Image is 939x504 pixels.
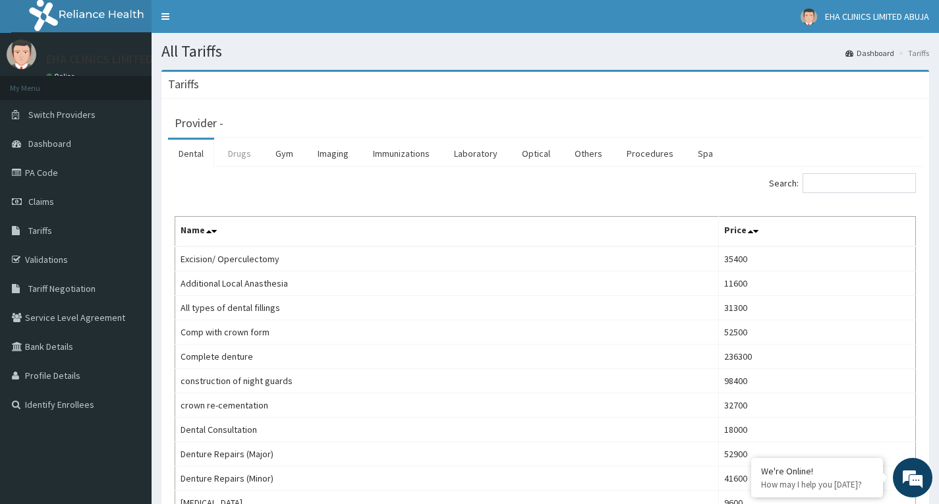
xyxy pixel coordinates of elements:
[175,217,719,247] th: Name
[564,140,613,167] a: Others
[28,196,54,208] span: Claims
[801,9,817,25] img: User Image
[719,442,916,466] td: 52900
[28,138,71,150] span: Dashboard
[265,140,304,167] a: Gym
[175,271,719,296] td: Additional Local Anasthesia
[845,47,894,59] a: Dashboard
[175,393,719,418] td: crown re-cementation
[719,246,916,271] td: 35400
[719,217,916,247] th: Price
[46,53,188,65] p: EHA CLINICS LIMITED ABUJA
[175,369,719,393] td: construction of night guards
[687,140,724,167] a: Spa
[175,442,719,466] td: Denture Repairs (Major)
[175,296,719,320] td: All types of dental fillings
[761,465,873,477] div: We're Online!
[175,246,719,271] td: Excision/ Operculectomy
[761,479,873,490] p: How may I help you today?
[28,109,96,121] span: Switch Providers
[719,369,916,393] td: 98400
[719,296,916,320] td: 31300
[825,11,929,22] span: EHA CLINICS LIMITED ABUJA
[46,72,78,81] a: Online
[175,345,719,369] td: Complete denture
[161,43,929,60] h1: All Tariffs
[616,140,684,167] a: Procedures
[719,271,916,296] td: 11600
[217,140,262,167] a: Drugs
[175,117,223,129] h3: Provider -
[168,140,214,167] a: Dental
[307,140,359,167] a: Imaging
[719,393,916,418] td: 32700
[175,418,719,442] td: Dental Consultation
[511,140,561,167] a: Optical
[719,345,916,369] td: 236300
[803,173,916,193] input: Search:
[769,173,916,193] label: Search:
[896,47,929,59] li: Tariffs
[443,140,508,167] a: Laboratory
[719,418,916,442] td: 18000
[175,320,719,345] td: Comp with crown form
[28,283,96,294] span: Tariff Negotiation
[168,78,199,90] h3: Tariffs
[362,140,440,167] a: Immunizations
[175,466,719,491] td: Denture Repairs (Minor)
[719,466,916,491] td: 41600
[719,320,916,345] td: 52500
[28,225,52,237] span: Tariffs
[7,40,36,69] img: User Image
